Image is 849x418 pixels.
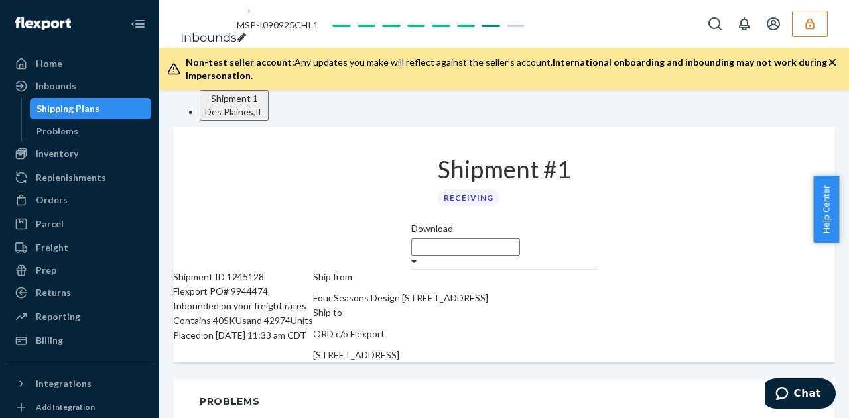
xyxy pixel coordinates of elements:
div: Problems [200,395,260,408]
div: Problems [36,125,78,138]
div: Shipment ID 1245128 [173,270,313,284]
a: Inventory [8,143,151,164]
div: Add Integration [36,401,95,413]
span: MSP-I090925CHI.1 [237,19,318,30]
div: Contains 40 SKUs and 42974 Units [173,313,313,328]
a: Orders [8,189,151,211]
div: Shipping Plans [36,102,99,115]
p: ORD c/o Flexport [313,327,488,341]
div: Home [36,57,62,70]
span: [STREET_ADDRESS] [313,349,399,360]
a: Inbounds [8,76,151,97]
button: Help Center [813,176,839,243]
a: Reporting [8,306,151,327]
img: Flexport logo [15,17,71,30]
div: Reporting [36,310,80,323]
iframe: Opens a widget where you can chat to one of our agents [765,378,836,411]
a: Replenishments [8,167,151,188]
div: Flexport PO# 9944474 [173,284,313,299]
div: Freight [36,241,68,254]
a: Returns [8,282,151,303]
div: Inbounds [36,79,76,93]
div: Des Plaines , IL [205,105,263,119]
h1: Shipment #1 [438,156,571,183]
div: Billing [36,334,63,347]
button: Open notifications [731,11,757,37]
div: Prep [36,264,56,277]
div: Receiving [438,189,499,206]
p: Ship to [313,305,488,320]
div: Parcel [36,217,64,231]
a: Billing [8,330,151,351]
div: Placed on [DATE] 11:33 am CDT [173,328,313,342]
a: Inbounds [180,30,237,45]
span: Non-test seller account: [186,56,294,68]
div: Returns [36,286,71,299]
button: Open account menu [760,11,787,37]
a: Add Integration [8,399,151,415]
a: Freight [8,237,151,258]
span: Four Seasons Design [STREET_ADDRESS] [313,292,488,303]
div: Orders [36,193,68,207]
span: Shipment 1 [211,93,258,104]
button: Shipment 1Des Plaines,IL [200,90,269,121]
div: Inbounded on your freight rates [173,299,313,313]
div: Any updates you make will reflect against the seller's account. [186,56,828,82]
a: Home [8,53,151,74]
div: Replenishments [36,171,106,184]
label: Download [411,222,453,235]
p: Ship from [313,270,488,284]
div: Inventory [36,147,78,160]
button: Open Search Box [702,11,728,37]
a: Parcel [8,213,151,235]
button: Integrations [8,373,151,394]
a: Prep [8,260,151,281]
button: Close Navigation [125,11,151,37]
a: Shipping Plans [30,98,152,119]
a: Problems [30,121,152,142]
div: Integrations [36,377,92,390]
